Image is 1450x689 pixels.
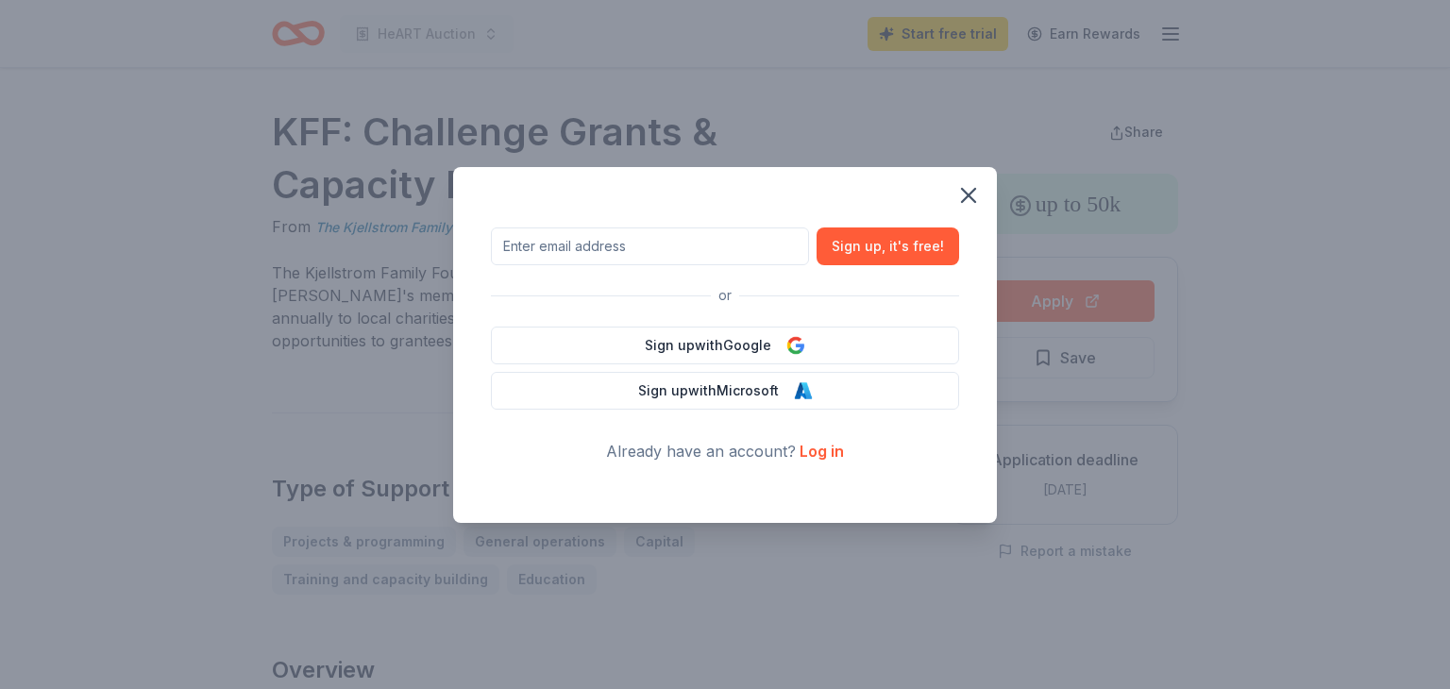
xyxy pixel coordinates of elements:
button: Sign upwithGoogle [491,327,959,364]
button: Sign up, it's free! [817,227,959,265]
img: Google Logo [786,336,805,355]
img: Microsoft Logo [794,381,813,400]
input: Enter email address [491,227,809,265]
span: , it ' s free! [882,235,944,258]
span: or [711,284,739,307]
button: Sign upwithMicrosoft [491,372,959,410]
span: Already have an account? [606,442,796,461]
a: Log in [800,442,844,461]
